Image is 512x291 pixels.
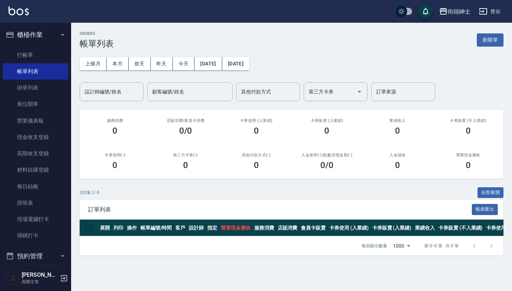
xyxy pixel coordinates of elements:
th: 指定 [206,220,219,236]
a: 排班表 [3,195,68,211]
a: 新開單 [477,36,503,43]
h2: 業績收入 [371,118,425,123]
a: 打帳單 [3,47,68,63]
div: 街頭紳士 [448,7,470,16]
button: Open [354,86,365,97]
img: Person [6,271,20,285]
th: 會員卡販賣 [299,220,327,236]
th: 操作 [125,220,139,236]
a: 帳單列表 [3,63,68,80]
a: 現金收支登錄 [3,129,68,145]
button: 新開單 [477,33,503,47]
h3: 0 [395,160,400,170]
button: 本月 [107,57,129,70]
h3: 0 [466,126,471,136]
h3: 0 /0 [320,160,334,170]
p: 每頁顯示數量 [362,243,387,249]
h2: 卡券使用 (入業績) [229,118,283,123]
h2: 卡券使用(-) [88,153,142,157]
h2: 入金使用(-) /點數折抵金額(-) [300,153,354,157]
button: save [418,4,433,18]
img: Logo [9,6,29,15]
button: 報表匯出 [472,204,498,215]
p: 第 0–0 筆 共 0 筆 [424,243,459,249]
div: 1000 [390,236,413,255]
th: 卡券使用 (入業績) [327,220,370,236]
h2: 其他付款方式(-) [229,153,283,157]
h3: 0 [254,160,259,170]
h3: 0/0 [179,126,192,136]
th: 列印 [112,220,125,236]
th: 營業現金應收 [219,220,252,236]
th: 業績收入 [413,220,437,236]
button: 全部展開 [478,187,504,198]
th: 服務消費 [252,220,276,236]
h2: 店販消費 /會員卡消費 [159,118,213,123]
h2: 營業現金應收 [441,153,495,157]
button: 櫃檯作業 [3,26,68,44]
th: 卡券販賣 (不入業績) [437,220,484,236]
p: 共 0 筆, 1 / 0 [80,189,99,196]
h3: 0 [395,126,400,136]
th: 店販消費 [276,220,299,236]
button: 昨天 [151,57,173,70]
th: 卡券販賣 (入業績) [370,220,414,236]
button: [DATE] [222,57,249,70]
button: [DATE] [194,57,222,70]
h3: 0 [112,160,117,170]
h3: 0 [112,126,117,136]
h2: ORDERS [80,31,114,36]
th: 帳單編號/時間 [139,220,174,236]
a: 報表匯出 [472,206,498,212]
button: 街頭紳士 [436,4,473,19]
h2: 卡券販賣 (入業績) [300,118,354,123]
p: 高階主管 [22,279,58,285]
h3: 0 [466,160,471,170]
th: 設計師 [187,220,206,236]
button: 今天 [173,57,195,70]
button: 前天 [129,57,151,70]
span: 訂單列表 [88,206,472,213]
th: 客戶 [174,220,187,236]
h2: 卡券販賣 (不入業績) [441,118,495,123]
button: 登出 [476,5,503,18]
h2: 入金儲值 [371,153,425,157]
h5: [PERSON_NAME] [22,271,58,279]
a: 座位開單 [3,96,68,112]
a: 高階收支登錄 [3,145,68,162]
h3: 帳單列表 [80,39,114,49]
a: 現場電腦打卡 [3,211,68,227]
a: 每日結帳 [3,178,68,195]
h3: 0 [183,160,188,170]
h2: 第三方卡券(-) [159,153,213,157]
h3: 0 [254,126,259,136]
a: 掛單列表 [3,80,68,96]
a: 材料自購登錄 [3,162,68,178]
button: 上個月 [80,57,107,70]
th: 展開 [98,220,112,236]
a: 掃碼打卡 [3,227,68,244]
h3: 服務消費 [88,118,142,123]
button: 預約管理 [3,247,68,265]
a: 營業儀表板 [3,113,68,129]
h3: 0 [324,126,329,136]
